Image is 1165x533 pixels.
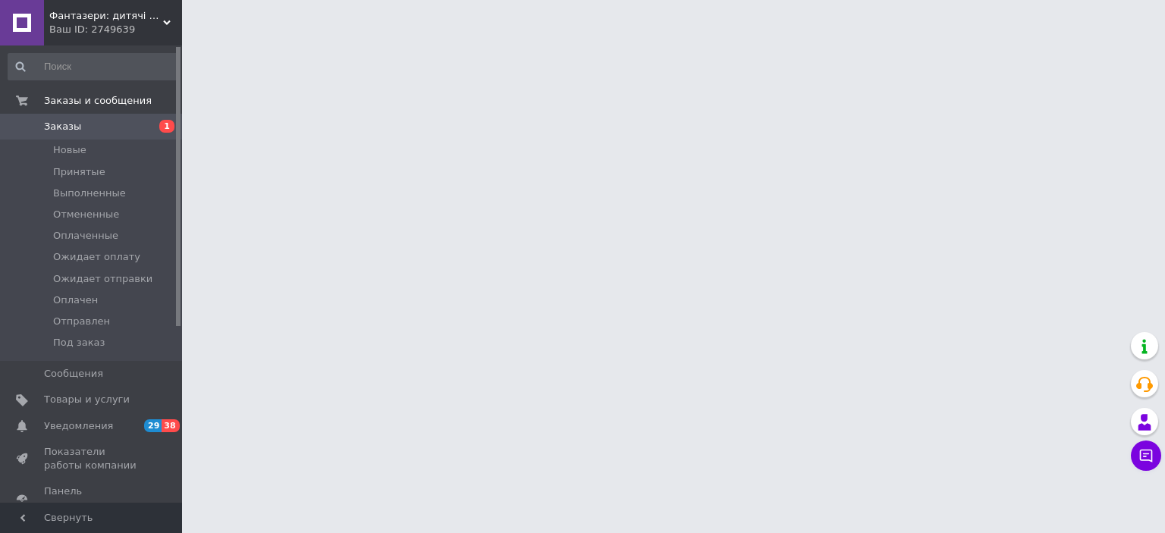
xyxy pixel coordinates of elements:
[53,229,118,243] span: Оплаченные
[44,484,140,512] span: Панель управления
[144,419,162,432] span: 29
[53,208,119,221] span: Отмененные
[44,445,140,472] span: Показатели работы компании
[53,165,105,179] span: Принятые
[53,315,110,328] span: Отправлен
[53,143,86,157] span: Новые
[44,393,130,406] span: Товары и услуги
[49,23,182,36] div: Ваш ID: 2749639
[44,94,152,108] span: Заказы и сообщения
[49,9,163,23] span: Фантазери: дитячі книги та розвиваючі іграшки
[53,250,140,264] span: Ожидает оплату
[53,272,152,286] span: Ожидает отправки
[162,419,179,432] span: 38
[44,120,81,133] span: Заказы
[44,367,103,381] span: Сообщения
[44,419,113,433] span: Уведомления
[53,187,126,200] span: Выполненные
[8,53,179,80] input: Поиск
[53,293,98,307] span: Оплачен
[1131,441,1161,471] button: Чат с покупателем
[159,120,174,133] span: 1
[53,336,105,350] span: Под заказ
